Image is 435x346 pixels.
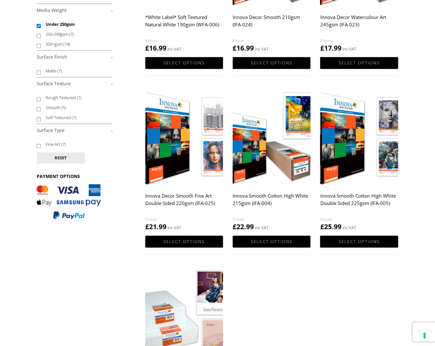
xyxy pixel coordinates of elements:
[320,11,398,37] h2: Innova Decor Watercolour Art 245gsm (IFA-023)
[145,222,149,231] span: £
[320,222,324,231] span: £
[320,57,398,69] a: Select options for “Innova Decor Watercolour Art 245gsm (IFA-023)”
[419,330,430,341] button: Your consent preferences for tracking technologies
[320,43,324,52] span: £
[145,190,223,216] h2: Innova Decor Smooth Fine Art Double Sided 220gsm (IFA-025)
[145,11,223,37] h2: *White Label* Soft Textured Natural White 190gsm (WFA-006)
[320,190,398,216] h2: Innova Smooth Cotton High White Double Sided 225gsm (IFA-005)
[77,95,82,100] span: (1)
[145,57,223,69] a: Select options for “*White Label* Soft Textured Natural White 190gsm (WFA-006)”
[72,115,76,120] span: (1)
[46,103,106,113] label: Smooth
[233,43,254,52] bdi: 16.99
[37,50,112,63] h4: Surface Finish
[37,54,112,60] a: -
[37,152,85,164] button: Reset
[69,31,74,37] span: (7)
[37,173,112,179] h3: PAYMENT OPTIONS
[233,222,254,231] bdi: 22.99
[46,113,106,123] label: Soft Textured
[320,236,398,248] a: Select options for “Innova Smooth Cotton High White Double Sided 225gsm (IFA-005)”
[37,127,112,134] a: -
[233,11,310,37] h2: Innova Decor Smooth 210gsm (IFA-024)
[320,43,341,52] bdi: 17.99
[61,141,66,147] span: (7)
[145,43,166,52] bdi: 16.99
[145,222,166,231] bdi: 21.99
[320,88,398,231] a: Innova Smooth Cotton High White Double Sided 225gsm (IFA-005) £25.99
[145,43,149,52] span: £
[57,68,62,74] span: (7)
[37,4,112,16] h4: Media Weight
[46,66,106,76] label: Matte
[37,7,112,14] a: -
[46,29,106,39] label: 250-299gsm
[233,88,310,186] img: Innova Smooth Cotton High White 215gsm (IFA-004)
[233,190,310,216] h2: Innova Smooth Cotton High White 215gsm (IFA-004)
[37,184,101,220] img: PAYMENT OPTIONS
[46,39,106,49] label: 300+gsm
[233,236,310,248] a: Select options for “Innova Smooth Cotton High White 215gsm (IFA-004)”
[63,41,70,47] span: (19)
[320,88,398,186] img: Innova Smooth Cotton High White Double Sided 225gsm (IFA-005)
[233,222,236,231] span: £
[37,81,112,87] a: -
[145,88,223,186] img: Innova Decor Smooth Fine Art Double Sided 220gsm (IFA-025)
[46,139,106,149] label: Fine Art
[145,236,223,248] a: Select options for “Innova Decor Smooth Fine Art Double Sided 220gsm (IFA-025)”
[233,57,310,69] a: Select options for “Innova Decor Smooth 210gsm (IFA-024)”
[320,222,341,231] bdi: 25.99
[46,19,106,29] label: Under 250gsm
[37,77,112,90] h4: Surface Texture
[233,88,310,231] a: Innova Smooth Cotton High White 215gsm (IFA-004) £22.99
[61,105,66,110] span: (5)
[46,93,106,103] label: Rough Textured
[233,43,236,52] span: £
[37,124,112,136] h4: Surface Type
[145,88,223,231] a: Innova Decor Smooth Fine Art Double Sided 220gsm (IFA-025) £21.99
